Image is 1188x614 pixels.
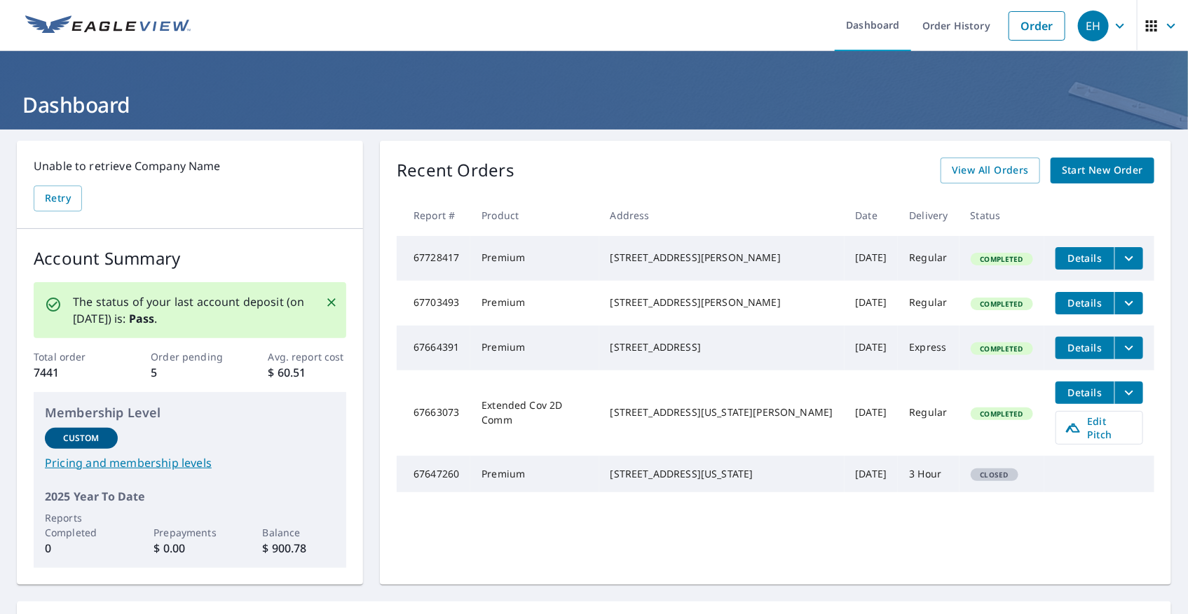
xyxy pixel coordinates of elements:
p: 5 [151,364,229,381]
td: Premium [470,236,599,281]
span: Details [1064,296,1106,309]
button: filesDropdownBtn-67703493 [1114,292,1143,314]
td: 67664391 [397,326,470,370]
td: [DATE] [845,326,899,370]
td: [DATE] [845,236,899,281]
span: Retry [45,190,71,207]
p: $ 60.51 [268,364,347,381]
td: Premium [470,326,599,370]
span: Closed [972,470,1017,480]
b: Pass [129,311,155,326]
span: Start New Order [1062,162,1143,179]
button: filesDropdownBtn-67663073 [1114,382,1143,404]
td: Express [898,326,959,370]
button: filesDropdownBtn-67728417 [1114,247,1143,270]
h1: Dashboard [17,90,1171,119]
td: 67663073 [397,370,470,456]
p: Order pending [151,349,229,364]
a: Pricing and membership levels [45,454,335,471]
td: Extended Cov 2D Comm [470,370,599,456]
td: Regular [898,281,959,326]
span: Details [1064,251,1106,265]
p: Unable to retrieve Company Name [34,158,346,174]
div: [STREET_ADDRESS] [610,340,833,354]
a: Order [1009,11,1065,41]
span: Completed [972,254,1032,264]
a: Edit Pitch [1056,411,1143,445]
div: [STREET_ADDRESS][PERSON_NAME] [610,295,833,309]
p: $ 900.78 [263,540,336,557]
p: 7441 [34,364,112,381]
span: Completed [972,299,1032,309]
td: Regular [898,370,959,456]
td: [DATE] [845,281,899,326]
img: EV Logo [25,15,191,36]
p: Recent Orders [397,158,514,183]
button: Close [322,293,341,312]
th: Date [845,195,899,236]
button: detailsBtn-67663073 [1056,382,1114,404]
p: Custom [63,432,100,445]
div: [STREET_ADDRESS][US_STATE] [610,467,833,481]
p: Account Summary [34,246,346,271]
p: $ 0.00 [153,540,226,557]
span: Edit Pitch [1065,414,1134,441]
td: [DATE] [845,370,899,456]
td: Regular [898,236,959,281]
p: 0 [45,540,118,557]
td: Premium [470,281,599,326]
p: The status of your last account deposit (on [DATE]) is: . [73,293,308,327]
p: Reports Completed [45,510,118,540]
th: Status [960,195,1044,236]
th: Report # [397,195,470,236]
td: 67728417 [397,236,470,281]
td: Premium [470,456,599,492]
div: [STREET_ADDRESS][PERSON_NAME] [610,251,833,265]
th: Delivery [898,195,959,236]
span: Details [1064,341,1106,354]
th: Product [470,195,599,236]
p: Avg. report cost [268,349,347,364]
button: Retry [34,186,82,211]
span: View All Orders [952,162,1029,179]
td: [DATE] [845,456,899,492]
button: filesDropdownBtn-67664391 [1114,337,1143,359]
button: detailsBtn-67728417 [1056,247,1114,270]
p: Membership Level [45,403,335,422]
span: Completed [972,344,1032,354]
button: detailsBtn-67664391 [1056,337,1114,359]
p: Total order [34,349,112,364]
p: Prepayments [153,525,226,540]
td: 67703493 [397,281,470,326]
p: 2025 Year To Date [45,488,335,505]
p: Balance [263,525,336,540]
span: Completed [972,409,1032,419]
span: Details [1064,386,1106,399]
div: EH [1078,11,1109,41]
a: Start New Order [1051,158,1154,183]
th: Address [599,195,845,236]
td: 3 Hour [898,456,959,492]
a: View All Orders [941,158,1040,183]
td: 67647260 [397,456,470,492]
button: detailsBtn-67703493 [1056,292,1114,314]
div: [STREET_ADDRESS][US_STATE][PERSON_NAME] [610,405,833,419]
